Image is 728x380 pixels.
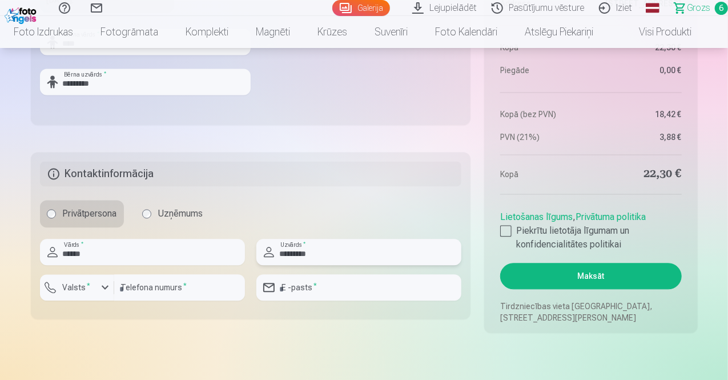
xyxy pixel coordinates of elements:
[715,2,728,15] span: 6
[597,131,682,143] dd: 3,88 €
[687,1,710,15] span: Grozs
[40,161,462,186] h5: Kontaktinformācija
[5,5,39,24] img: /fa1
[47,209,56,218] input: Privātpersona
[500,65,585,76] dt: Piegāde
[597,166,682,182] dd: 22,30 €
[135,200,210,227] label: Uzņēmums
[500,263,681,289] button: Maksāt
[576,211,646,222] a: Privātuma politika
[500,211,573,222] a: Lietošanas līgums
[87,16,172,48] a: Fotogrāmata
[40,274,114,301] button: Valsts*
[511,16,607,48] a: Atslēgu piekariņi
[500,109,585,120] dt: Kopā (bez PVN)
[304,16,361,48] a: Krūzes
[58,282,95,293] label: Valsts
[361,16,421,48] a: Suvenīri
[597,109,682,120] dd: 18,42 €
[607,16,705,48] a: Visi produkti
[500,166,585,182] dt: Kopā
[172,16,242,48] a: Komplekti
[500,206,681,251] div: ,
[500,224,681,251] label: Piekrītu lietotāja līgumam un konfidencialitātes politikai
[142,209,151,218] input: Uzņēmums
[500,131,585,143] dt: PVN (21%)
[421,16,511,48] a: Foto kalendāri
[500,301,681,323] p: Tirdzniecības vieta [GEOGRAPHIC_DATA], [STREET_ADDRESS][PERSON_NAME]
[242,16,304,48] a: Magnēti
[597,65,682,76] dd: 0,00 €
[40,200,124,227] label: Privātpersona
